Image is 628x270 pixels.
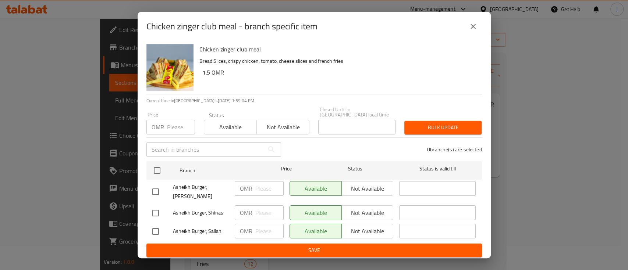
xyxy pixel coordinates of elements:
span: Not available [260,122,306,133]
input: Please enter price [255,181,284,196]
span: Asheikh Burger, Shinas [173,208,229,217]
button: Available [204,120,257,134]
span: Available [207,122,254,133]
button: Not available [256,120,309,134]
span: Status is valid till [399,164,476,173]
span: Bulk update [410,123,476,132]
h6: 1.5 OMR [202,67,476,78]
p: OMR [152,123,164,132]
input: Please enter price [255,205,284,220]
h2: Chicken zinger club meal - branch specific item [146,21,317,32]
input: Search in branches [146,142,264,157]
button: Bulk update [404,121,482,134]
p: 0 branche(s) are selected [427,146,482,153]
p: OMR [240,227,252,235]
p: Bread Slices, crispy chicken, tomato, cheese slices and french fries [199,57,476,66]
span: Branch [180,166,256,175]
input: Please enter price [167,120,195,134]
span: Save [152,246,476,255]
span: Asheikh Burger, Sallan [173,227,229,236]
span: Asheikh Burger, [PERSON_NAME] [173,183,229,201]
span: Price [262,164,311,173]
p: Current time in [GEOGRAPHIC_DATA] is [DATE] 1:59:04 PM [146,97,482,104]
button: Save [146,244,482,257]
h6: Chicken zinger club meal [199,44,476,54]
img: Chicken zinger club meal [146,44,194,91]
button: close [464,18,482,35]
p: OMR [240,208,252,217]
input: Please enter price [255,224,284,238]
span: Status [317,164,393,173]
p: OMR [240,184,252,193]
